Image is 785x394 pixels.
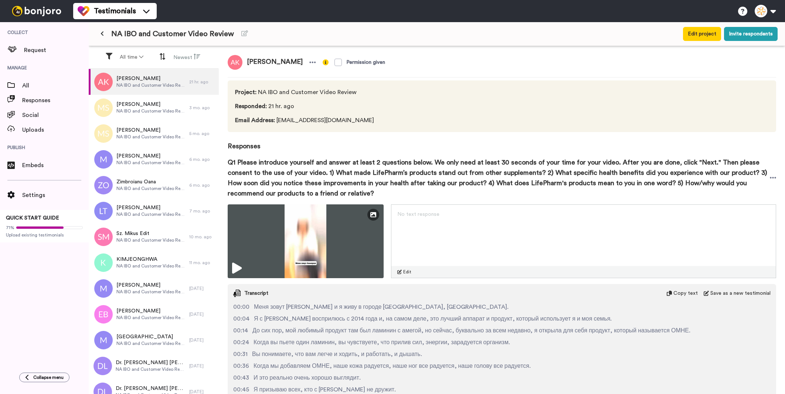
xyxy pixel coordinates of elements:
span: Email Address : [235,117,275,123]
img: sm.png [94,228,113,246]
span: [PERSON_NAME] [116,204,186,211]
span: Я призываю всех, кто с [PERSON_NAME] не дружит. [254,385,396,394]
span: NA IBO and Customer Video Review [116,237,186,243]
div: 6 mo. ago [189,156,215,162]
a: Sz. Mikus EditNA IBO and Customer Video Review10 mo. ago [89,224,219,250]
div: [DATE] [189,311,215,317]
img: info-yellow.svg [323,59,329,65]
span: Когда мы добавляем ОМНЕ, наше кожа радуется, наше ног все радуется, наше голову все радуется. [254,362,531,370]
span: Uploads [22,125,89,134]
span: 00:14 [233,326,248,335]
a: [PERSON_NAME]NA IBO and Customer Video Review21 hr. ago [89,69,219,95]
a: KIMJEONGHWANA IBO and Customer Video Review11 mo. ago [89,250,219,276]
span: 00:43 [233,373,249,382]
span: [PERSON_NAME] [116,152,186,160]
span: Edit [403,269,411,275]
a: [PERSON_NAME]NA IBO and Customer Video Review6 mo. ago [89,146,219,172]
span: NA IBO and Customer Video Review [116,263,186,269]
span: 00:00 [233,303,249,311]
img: ms.png [94,124,113,143]
span: 00:04 [233,314,249,323]
span: 21 hr. ago [235,102,400,111]
span: Social [22,111,89,120]
a: Dr. [PERSON_NAME] [PERSON_NAME] (16275425)NA IBO and Customer Video Review[DATE] [89,353,219,379]
div: [DATE] [189,337,215,343]
img: eb.png [94,305,113,324]
span: [PERSON_NAME] [116,127,186,134]
span: [GEOGRAPHIC_DATA] [116,333,186,341]
span: NA IBO and Customer Video Review [116,134,186,140]
button: All time [115,51,148,64]
div: 6 mo. ago [189,182,215,188]
div: 10 mo. ago [189,234,215,240]
span: 00:36 [233,362,249,370]
img: transcript.svg [233,290,241,297]
div: 3 mo. ago [189,105,215,111]
div: 11 mo. ago [189,260,215,266]
span: Testimonials [94,6,136,16]
span: [PERSON_NAME] [116,281,186,289]
span: 00:24 [233,338,249,347]
div: [DATE] [189,286,215,291]
span: До сих пор, мой любимый продукт там был ламинин с амегой, но сейчас, буквально за всем недавно, я... [252,326,690,335]
span: [PERSON_NAME] [116,75,186,82]
span: NA IBO and Customer Video Review [111,29,234,39]
div: 7 mo. ago [189,208,215,214]
span: Project : [235,89,256,95]
a: Edit project [683,27,721,41]
span: NA IBO and Customer Video Review [116,289,186,295]
span: Settings [22,191,89,200]
span: KIMJEONGHWA [116,256,186,263]
span: [EMAIL_ADDRESS][DOMAIN_NAME] [235,116,400,125]
img: dl.png [94,357,112,375]
span: NA IBO and Customer Video Review [116,315,186,321]
a: [GEOGRAPHIC_DATA]NA IBO and Customer Video Review[DATE] [89,327,219,353]
img: ak.png [94,73,113,91]
img: m.png [94,331,113,349]
span: Request [24,46,89,55]
a: [PERSON_NAME]NA IBO and Customer Video Review3 mo. ago [89,95,219,121]
img: ms.png [94,98,113,117]
span: Меня зовут [PERSON_NAME] и я живу в городе [GEOGRAPHIC_DATA], [GEOGRAPHIC_DATA]. [254,303,509,311]
span: NA IBO and Customer Video Review [116,186,186,191]
div: 21 hr. ago [189,79,215,85]
span: Вы понимаете, что вам легче и ходить, и работать, и дышать. [252,350,422,359]
span: NA IBO and Customer Video Review [116,366,186,372]
span: NA IBO and Customer Video Review [116,82,186,88]
span: Copy text [673,290,698,297]
img: ak.png [228,55,242,70]
span: [PERSON_NAME] [116,307,186,315]
span: NA IBO and Customer Video Review [235,88,400,97]
a: [PERSON_NAME]NA IBO and Customer Video Review7 mo. ago [89,198,219,224]
span: NA IBO and Customer Video Review [116,341,186,346]
img: lt.png [94,202,113,220]
span: И это реально очень хорошо выглядит. [254,373,361,382]
img: m.png [94,279,113,298]
span: [PERSON_NAME] [116,101,186,108]
div: [DATE] [189,363,215,369]
span: Я с [PERSON_NAME] восприлюсь с 2014 года и, на самом деле, это лучший аппарат и продукт, который ... [254,314,612,323]
span: 71% [6,225,14,231]
a: [PERSON_NAME]NA IBO and Customer Video Review[DATE] [89,276,219,301]
span: Collapse menu [33,374,64,380]
a: [PERSON_NAME]NA IBO and Customer Video Review5 mo. ago [89,121,219,146]
span: Dr. [PERSON_NAME] [PERSON_NAME] (16275425) [116,385,186,392]
button: Invite respondents [724,27,778,41]
span: Upload existing testimonials [6,232,83,238]
span: Zimbroianu Oana [116,178,186,186]
span: Responses [228,132,776,151]
span: Save as a new testimonial [710,290,771,297]
a: [PERSON_NAME]NA IBO and Customer Video Review[DATE] [89,301,219,327]
img: bj-logo-header-white.svg [9,6,64,16]
button: Collapse menu [19,373,69,382]
img: k.png [94,253,113,272]
div: 5 mo. ago [189,131,215,136]
span: All [22,81,89,90]
span: Sz. Mikus Edit [116,230,186,237]
span: Responded : [235,103,267,109]
span: 00:31 [233,350,248,359]
a: Zimbroianu OanaNA IBO and Customer Video Review6 mo. ago [89,172,219,198]
img: tm-color.svg [78,5,89,17]
span: Когда вы пьете один ламинин, вы чувствуете, что прилив сил, энергии, зарадуется организм. [254,338,510,347]
span: Dr. [PERSON_NAME] [PERSON_NAME] (16275425) [116,359,186,366]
